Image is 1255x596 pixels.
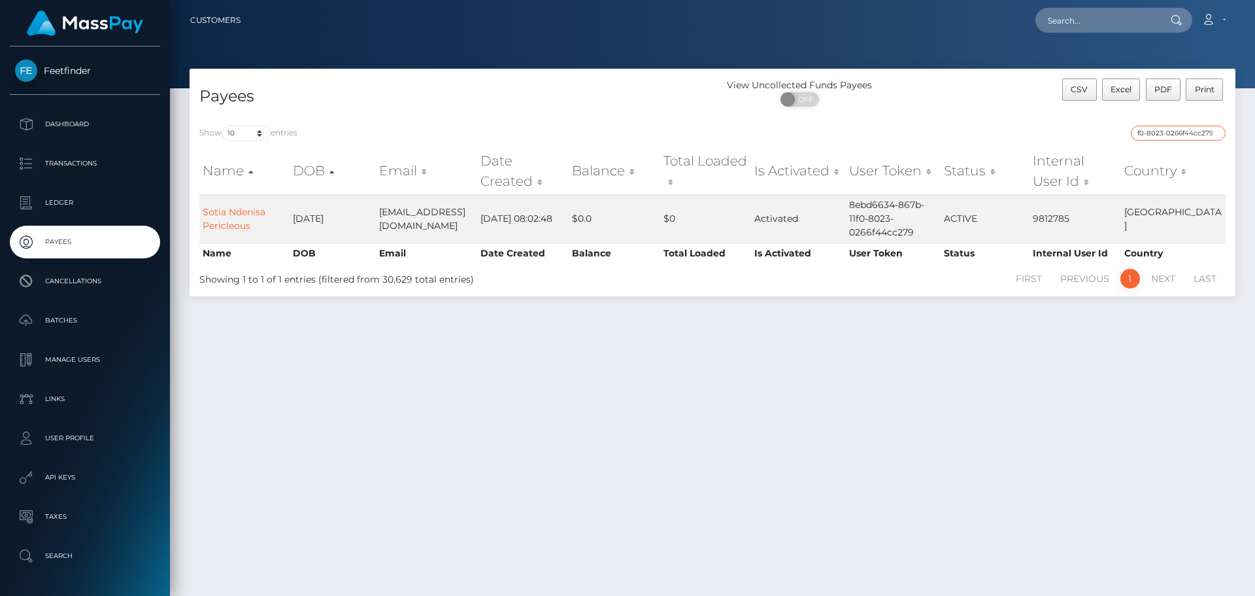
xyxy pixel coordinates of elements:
p: Taxes [15,507,155,527]
p: Transactions [15,154,155,173]
p: Ledger [15,193,155,213]
p: Cancellations [15,272,155,291]
img: Feetfinder [15,60,37,82]
td: ACTIVE [941,194,1029,243]
th: Total Loaded [660,243,751,264]
span: PDF [1154,84,1172,94]
td: [DATE] 08:02:48 [477,194,569,243]
td: [EMAIL_ADDRESS][DOMAIN_NAME] [376,194,477,243]
th: Balance [569,243,661,264]
td: Activated [751,194,845,243]
p: Batches [15,311,155,330]
td: $0.0 [569,194,661,243]
a: Links [10,383,160,415]
p: Search [15,546,155,566]
span: OFF [788,92,820,107]
th: Name: activate to sort column ascending [199,148,290,194]
th: Is Activated: activate to sort column ascending [751,148,845,194]
p: Manage Users [15,350,155,370]
th: Country: activate to sort column ascending [1121,148,1226,194]
h4: Payees [199,85,703,108]
th: Balance: activate to sort column ascending [569,148,661,194]
span: Print [1195,84,1214,94]
th: Status: activate to sort column ascending [941,148,1029,194]
button: Excel [1102,79,1141,101]
th: Email: activate to sort column ascending [376,148,477,194]
p: User Profile [15,429,155,448]
a: User Profile [10,422,160,455]
p: Dashboard [15,114,155,134]
input: Search transactions [1131,126,1226,141]
td: 9812785 [1029,194,1121,243]
a: Sotia Ndenisa Pericleous [203,206,265,232]
p: API Keys [15,468,155,487]
p: Links [15,389,155,409]
th: Internal User Id: activate to sort column ascending [1029,148,1121,194]
a: Taxes [10,500,160,533]
button: PDF [1146,79,1181,101]
a: 1 [1120,269,1140,289]
a: Payees [10,226,160,258]
td: [GEOGRAPHIC_DATA] [1121,194,1226,243]
span: CSV [1071,84,1088,94]
th: Name [199,243,290,264]
label: Show entries [199,126,297,141]
p: Payees [15,232,155,252]
th: Is Activated [751,243,845,264]
a: Search [10,540,160,572]
th: User Token [846,243,941,264]
th: Date Created [477,243,569,264]
th: Status [941,243,1029,264]
th: Country [1121,243,1226,264]
img: MassPay Logo [27,10,143,36]
td: $0 [660,194,751,243]
th: Date Created: activate to sort column ascending [477,148,569,194]
button: Print [1186,79,1223,101]
span: Feetfinder [10,65,160,77]
th: Total Loaded: activate to sort column ascending [660,148,751,194]
td: 8ebd6634-867b-11f0-8023-0266f44cc279 [846,194,941,243]
input: Search... [1035,8,1158,33]
th: User Token: activate to sort column ascending [846,148,941,194]
th: Internal User Id [1029,243,1121,264]
td: [DATE] [290,194,375,243]
th: DOB [290,243,375,264]
th: DOB: activate to sort column descending [290,148,375,194]
a: API Keys [10,461,160,494]
a: Transactions [10,147,160,180]
a: Customers [190,7,241,34]
a: Cancellations [10,265,160,298]
select: Showentries [222,126,271,141]
a: Batches [10,304,160,337]
div: View Uncollected Funds Payees [712,79,887,92]
div: Showing 1 to 1 of 1 entries (filtered from 30,629 total entries) [199,268,616,287]
span: Excel [1111,84,1131,94]
a: Manage Users [10,343,160,376]
a: Ledger [10,186,160,219]
a: Dashboard [10,108,160,141]
th: Email [376,243,477,264]
button: CSV [1062,79,1097,101]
